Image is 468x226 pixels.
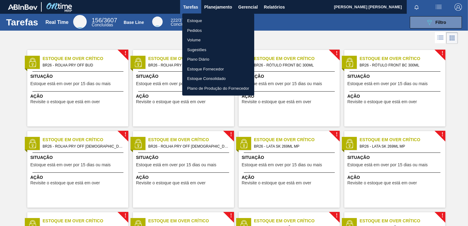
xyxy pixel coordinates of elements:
[182,74,254,84] a: Estoque Consolidado
[182,16,254,26] a: Estoque
[182,35,254,45] a: Volume
[182,26,254,36] a: Pedidos
[182,84,254,93] a: Plano de Produção do Fornecedor
[182,64,254,74] a: Estoque Fornecedor
[182,45,254,55] a: Sugestões
[182,55,254,64] a: Plano Diário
